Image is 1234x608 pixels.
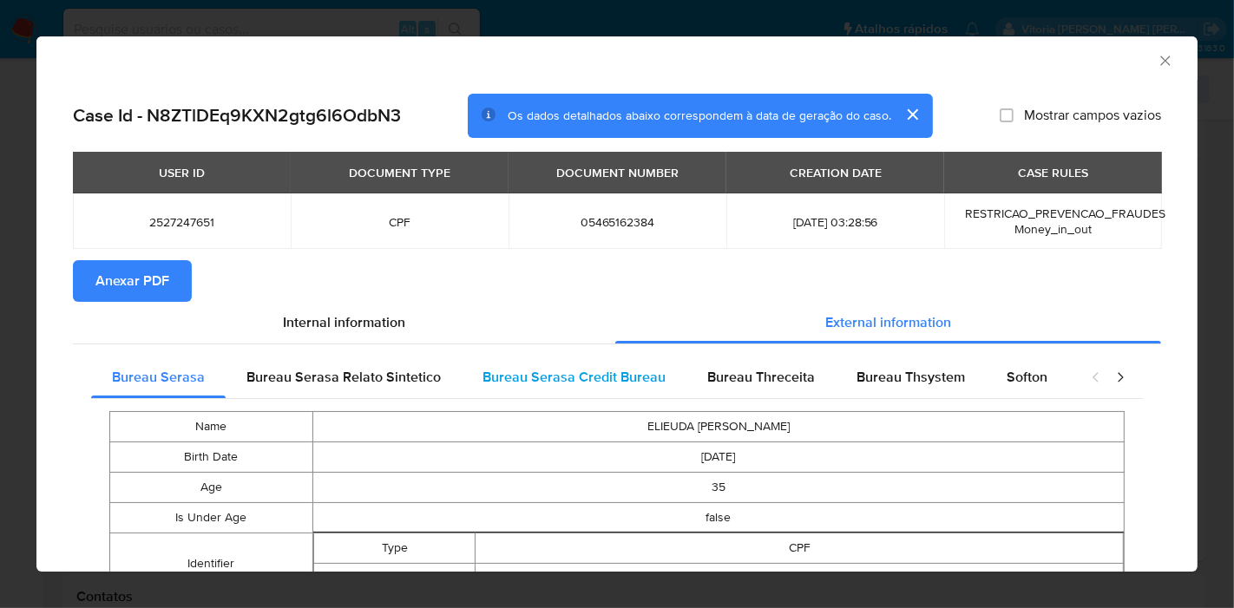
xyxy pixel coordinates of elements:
[891,94,933,135] button: cerrar
[313,563,476,593] td: Value
[529,214,706,230] span: 05465162384
[73,302,1161,343] div: Detailed info
[312,411,1124,441] td: ELIEUDA [PERSON_NAME]
[1157,52,1172,68] button: Fechar a janela
[707,367,815,387] span: Bureau Threceita
[1014,220,1092,238] span: Money_in_out
[312,472,1124,502] td: 35
[779,158,892,187] div: CREATION DATE
[312,441,1124,472] td: [DATE]
[313,533,476,563] td: Type
[110,411,313,441] td: Name
[94,214,270,230] span: 2527247651
[482,367,666,387] span: Bureau Serasa Credit Bureau
[1008,158,1099,187] div: CASE RULES
[1024,107,1161,124] span: Mostrar campos vazios
[246,367,441,387] span: Bureau Serasa Relato Sintetico
[747,214,923,230] span: [DATE] 03:28:56
[110,533,313,594] td: Identifier
[825,312,951,332] span: External information
[312,502,1124,533] td: false
[112,367,205,387] span: Bureau Serasa
[508,107,891,124] span: Os dados detalhados abaixo correspondem à data de geração do caso.
[338,158,461,187] div: DOCUMENT TYPE
[91,356,1073,398] div: Detailed external info
[110,502,313,533] td: Is Under Age
[73,104,401,127] h2: Case Id - N8ZTlDEq9KXN2gtg6l6OdbN3
[546,158,689,187] div: DOCUMENT NUMBER
[857,367,965,387] span: Bureau Thsystem
[95,262,169,300] span: Anexar PDF
[283,312,405,332] span: Internal information
[110,472,313,502] td: Age
[1000,108,1014,122] input: Mostrar campos vazios
[476,563,1124,593] td: 05465162384
[148,158,215,187] div: USER ID
[965,205,1165,222] span: RESTRICAO_PREVENCAO_FRAUDES
[36,36,1198,572] div: closure-recommendation-modal
[1007,367,1047,387] span: Softon
[312,214,488,230] span: CPF
[110,441,313,472] td: Birth Date
[73,260,192,302] button: Anexar PDF
[476,533,1124,563] td: CPF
